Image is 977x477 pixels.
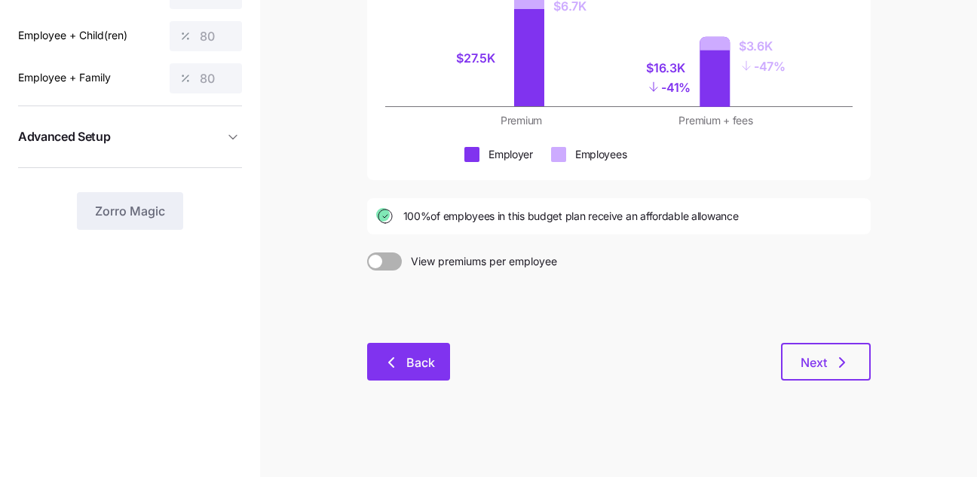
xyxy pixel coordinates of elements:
[488,147,533,162] div: Employer
[433,113,610,128] div: Premium
[456,49,505,68] div: $27.5K
[739,56,786,76] div: - 47%
[77,192,183,230] button: Zorro Magic
[646,59,691,78] div: $16.3K
[402,252,557,271] span: View premiums per employee
[18,127,111,146] span: Advanced Setup
[18,27,127,44] label: Employee + Child(ren)
[781,343,871,381] button: Next
[18,69,111,86] label: Employee + Family
[575,147,626,162] div: Employees
[739,37,786,56] div: $3.6K
[367,343,450,381] button: Back
[406,353,435,372] span: Back
[801,353,827,372] span: Next
[403,209,739,224] span: 100% of employees in this budget plan receive an affordable allowance
[95,202,165,220] span: Zorro Magic
[628,113,804,128] div: Premium + fees
[646,77,691,97] div: - 41%
[18,118,242,155] button: Advanced Setup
